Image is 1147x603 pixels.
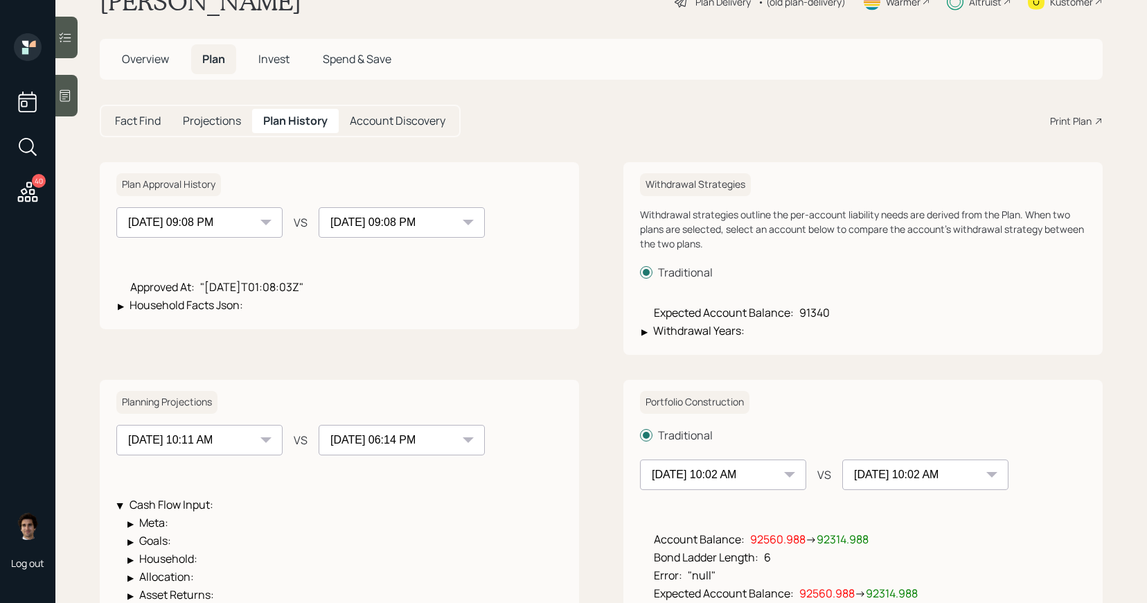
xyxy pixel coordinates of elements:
[32,174,46,188] div: 40
[641,327,648,336] div: ▶
[817,532,869,547] span: 92314.988
[294,432,308,448] div: VS
[115,114,161,128] h5: Fact Find
[122,51,169,67] span: Overview
[799,305,830,320] span: 91340
[116,391,217,414] h6: Planning Projections
[116,173,221,196] h6: Plan Approval History
[640,391,749,414] h6: Portfolio Construction
[130,497,213,512] span: Cash Flow Input :
[653,323,745,338] span: Withdrawal Years :
[640,265,1086,280] label: Traditional
[1050,114,1092,128] div: Print Plan
[130,279,195,295] span: Approved At :
[750,532,806,547] span: 92560.988
[654,550,758,565] span: Bond Ladder Length :
[139,515,168,530] span: Meta :
[130,297,243,313] span: Household Facts Json :
[14,512,42,540] img: harrison-schaefer-headshot-2.png
[640,207,1086,251] div: Withdrawal strategies outline the per-account liability needs are derived from the Plan. When two...
[183,114,241,128] h5: Projections
[323,51,391,67] span: Spend & Save
[11,557,44,570] div: Log out
[139,569,194,584] span: Allocation :
[118,301,124,311] div: ▶
[654,532,745,547] span: Account Balance :
[127,573,134,582] div: ▶
[817,466,831,483] div: VS
[263,114,328,128] h5: Plan History
[764,550,771,565] span: 6
[127,591,134,600] div: ▶
[127,537,134,546] div: ▶
[688,568,715,583] span: "null"
[654,586,794,601] span: Expected Account Balance :
[799,586,855,601] span: 92560.988
[139,533,171,548] span: Goals :
[640,428,1086,443] label: Traditional
[116,503,125,509] div: ▶
[866,586,918,601] span: 92314.988
[855,586,866,601] span: →
[640,173,751,196] h6: Withdrawal Strategies
[294,214,308,231] div: VS
[258,51,290,67] span: Invest
[200,279,303,295] span: "[DATE]T01:08:03Z"
[806,532,817,547] span: →
[139,551,197,566] span: Household :
[654,305,794,320] span: Expected Account Balance :
[654,568,682,583] span: Error :
[202,51,225,67] span: Plan
[350,114,445,128] h5: Account Discovery
[127,555,134,564] div: ▶
[127,519,134,528] div: ▶
[139,587,214,602] span: Asset Returns :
